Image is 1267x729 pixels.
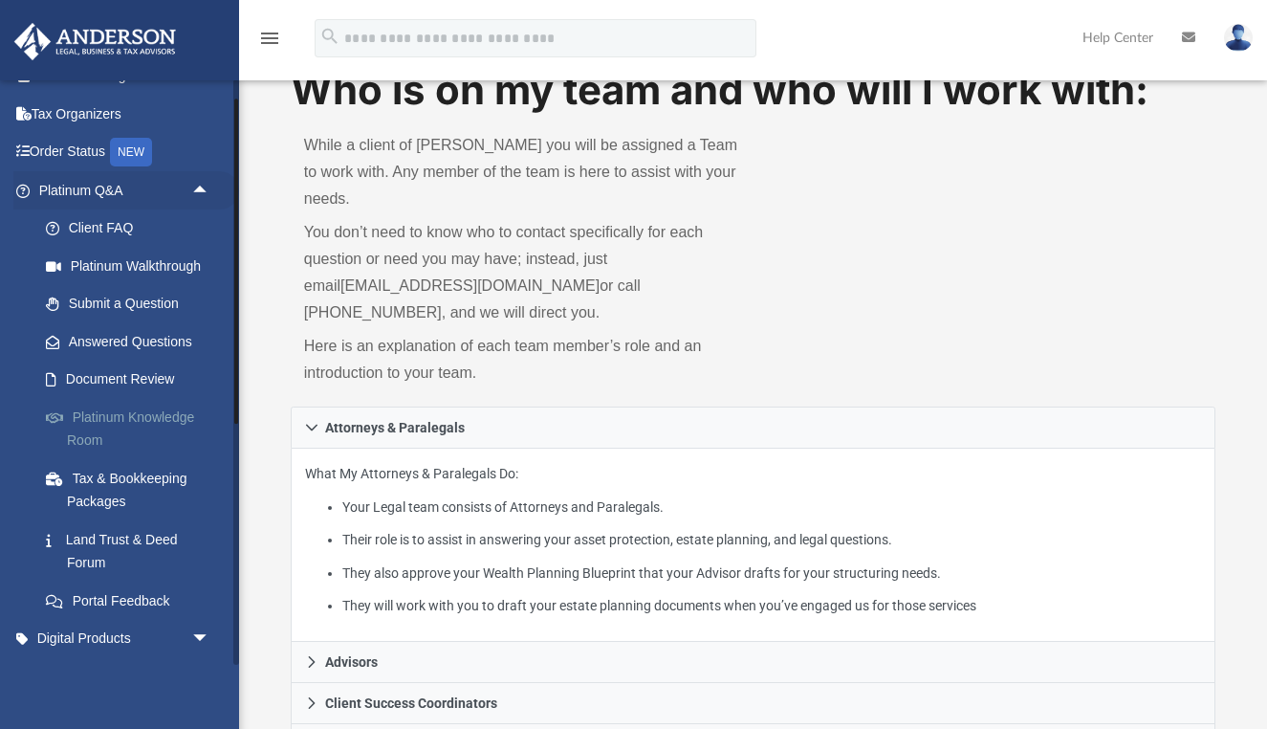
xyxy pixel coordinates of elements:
a: Land Trust & Deed Forum [27,520,239,582]
a: Tax Organizers [13,95,239,133]
a: [EMAIL_ADDRESS][DOMAIN_NAME] [340,277,600,294]
li: They will work with you to draft your estate planning documents when you’ve engaged us for those ... [342,594,1201,618]
img: Anderson Advisors Platinum Portal [9,23,182,60]
a: Tax & Bookkeeping Packages [27,459,239,520]
li: They also approve your Wealth Planning Blueprint that your Advisor drafts for your structuring ne... [342,562,1201,585]
span: arrow_drop_down [191,620,229,659]
a: Platinum Walkthrough [27,247,239,285]
i: menu [258,27,281,50]
a: Platinum Knowledge Room [27,398,239,459]
a: Platinum Q&Aarrow_drop_up [13,171,239,210]
a: Client Success Coordinators [291,683,1216,724]
li: Their role is to assist in answering your asset protection, estate planning, and legal questions. [342,528,1201,552]
a: Order StatusNEW [13,133,239,172]
h1: Who is on my team and who will I work with: [291,62,1216,119]
span: Client Success Coordinators [325,696,497,710]
a: Answered Questions [27,322,239,361]
a: Portal Feedback [27,582,239,620]
span: Attorneys & Paralegals [325,421,465,434]
a: menu [258,36,281,50]
a: Submit a Question [27,285,239,323]
div: NEW [110,138,152,166]
li: Your Legal team consists of Attorneys and Paralegals. [342,496,1201,519]
p: Here is an explanation of each team member’s role and an introduction to your team. [304,333,740,387]
div: Attorneys & Paralegals [291,449,1216,643]
p: While a client of [PERSON_NAME] you will be assigned a Team to work with. Any member of the team ... [304,132,740,212]
span: Advisors [325,655,378,669]
img: User Pic [1224,24,1253,52]
a: Attorneys & Paralegals [291,407,1216,449]
span: arrow_drop_down [191,657,229,696]
p: You don’t need to know who to contact specifically for each question or need you may have; instea... [304,219,740,326]
a: Digital Productsarrow_drop_down [13,620,239,658]
span: arrow_drop_up [191,171,229,210]
a: Client FAQ [27,210,239,248]
i: search [319,26,340,47]
a: My Entitiesarrow_drop_down [13,657,239,696]
p: What My Attorneys & Paralegals Do: [305,462,1202,618]
a: Advisors [291,642,1216,683]
a: Document Review [27,361,239,399]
